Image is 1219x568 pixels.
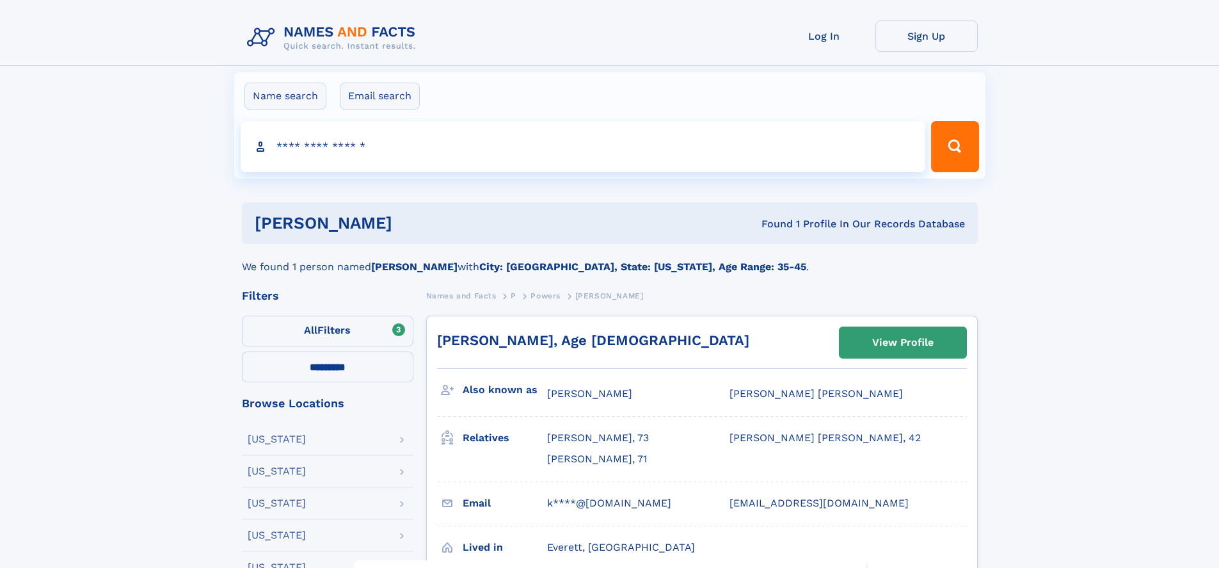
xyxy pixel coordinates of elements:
div: Filters [242,290,413,302]
button: Search Button [931,121,978,172]
label: Name search [244,83,326,110]
a: [PERSON_NAME], 73 [547,431,649,445]
h1: [PERSON_NAME] [255,215,577,231]
a: Sign Up [875,20,978,52]
a: Names and Facts [426,288,497,304]
img: Logo Names and Facts [242,20,426,55]
span: [EMAIL_ADDRESS][DOMAIN_NAME] [729,497,909,509]
div: [US_STATE] [248,530,306,540]
a: P [511,288,516,304]
label: Filters [242,316,413,346]
h3: Lived in [463,537,547,558]
div: [US_STATE] [248,434,306,444]
span: All [304,324,317,336]
input: search input [241,121,926,172]
a: Powers [530,288,561,304]
a: [PERSON_NAME] [PERSON_NAME], 42 [729,431,921,445]
a: Log In [773,20,875,52]
div: Browse Locations [242,398,413,409]
h3: Also known as [463,379,547,401]
div: We found 1 person named with . [242,244,978,275]
span: [PERSON_NAME] [PERSON_NAME] [729,387,903,400]
div: [US_STATE] [248,498,306,508]
span: P [511,291,516,300]
b: [PERSON_NAME] [371,261,458,273]
b: City: [GEOGRAPHIC_DATA], State: [US_STATE], Age Range: 35-45 [479,261,806,273]
div: Found 1 Profile In Our Records Database [577,217,965,231]
span: Everett, [GEOGRAPHIC_DATA] [547,541,695,553]
span: [PERSON_NAME] [547,387,632,400]
span: Powers [530,291,561,300]
div: [US_STATE] [248,466,306,476]
a: [PERSON_NAME], Age [DEMOGRAPHIC_DATA] [437,332,749,348]
h3: Email [463,492,547,514]
label: Email search [340,83,420,110]
h3: Relatives [463,427,547,449]
a: View Profile [840,327,966,358]
span: [PERSON_NAME] [575,291,644,300]
a: [PERSON_NAME], 71 [547,452,647,466]
div: View Profile [872,328,934,357]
